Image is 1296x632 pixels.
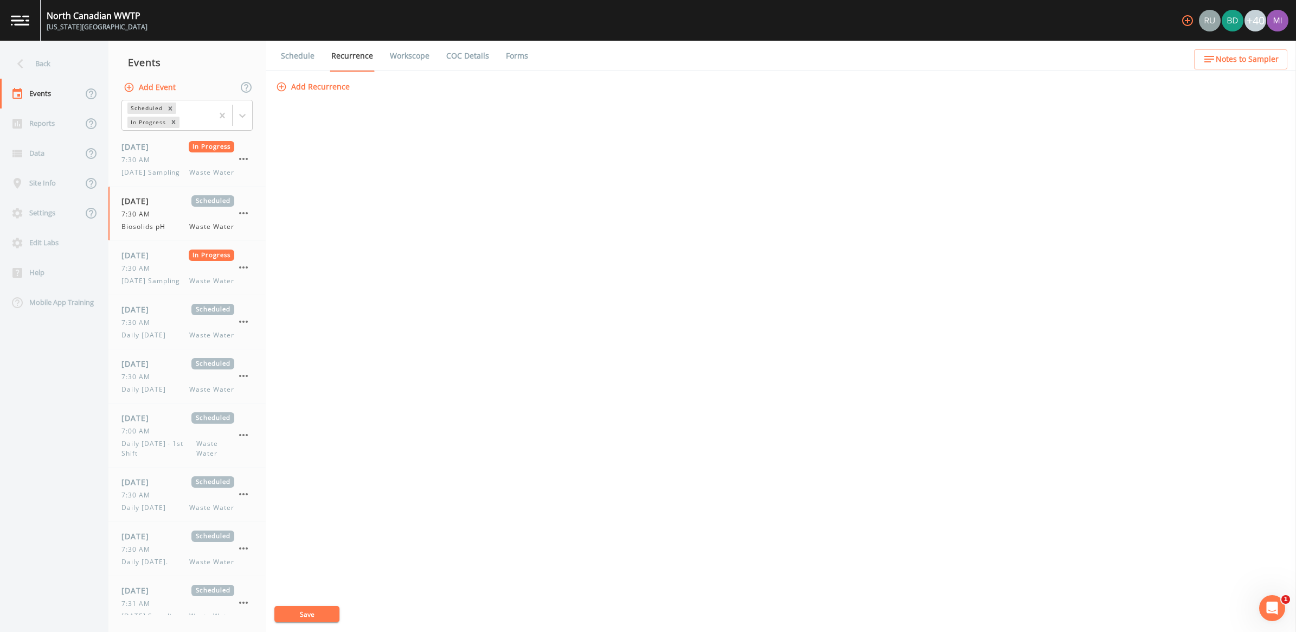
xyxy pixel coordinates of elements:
[445,41,491,71] a: COC Details
[108,132,266,187] a: [DATE]In Progress7:30 AM[DATE] SamplingWaste Water
[274,606,339,622] button: Save
[108,522,266,576] a: [DATE]Scheduled7:30 AMDaily [DATE].Waste Water
[1259,595,1285,621] iframe: Intercom live chat
[191,195,234,207] span: Scheduled
[121,585,157,596] span: [DATE]
[1222,10,1243,31] img: 9f682ec1c49132a47ef547787788f57d
[1216,53,1279,66] span: Notes to Sampler
[121,439,196,458] span: Daily [DATE] - 1st Shift
[108,241,266,295] a: [DATE]In Progress7:30 AM[DATE] SamplingWaste Water
[189,222,234,232] span: Waste Water
[121,318,157,328] span: 7:30 AM
[121,545,157,554] span: 7:30 AM
[1244,10,1266,31] div: +40
[121,264,157,273] span: 7:30 AM
[189,276,234,286] span: Waste Water
[1281,595,1290,604] span: 1
[189,250,235,261] span: In Progress
[108,404,266,468] a: [DATE]Scheduled7:00 AMDaily [DATE] - 1st ShiftWaste Water
[121,372,157,382] span: 7:30 AM
[189,385,234,394] span: Waste Water
[189,168,234,177] span: Waste Water
[330,41,375,72] a: Recurrence
[388,41,431,71] a: Workscope
[108,468,266,522] a: [DATE]Scheduled7:30 AMDaily [DATE]Waste Water
[168,117,179,128] div: Remove In Progress
[121,304,157,315] span: [DATE]
[108,349,266,404] a: [DATE]Scheduled7:30 AMDaily [DATE]Waste Water
[121,476,157,488] span: [DATE]
[121,557,174,567] span: Daily [DATE].
[121,503,172,513] span: Daily [DATE]
[121,276,187,286] span: [DATE] Sampling
[121,250,157,261] span: [DATE]
[191,358,234,369] span: Scheduled
[121,358,157,369] span: [DATE]
[1267,10,1288,31] img: 11d739c36d20347f7b23fdbf2a9dc2c5
[1199,10,1221,31] img: a5c06d64ce99e847b6841ccd0307af82
[108,187,266,241] a: [DATE]Scheduled7:30 AMBiosolids pHWaste Water
[274,77,354,97] button: Add Recurrence
[191,531,234,542] span: Scheduled
[121,168,187,177] span: [DATE] Sampling
[121,531,157,542] span: [DATE]
[121,78,180,98] button: Add Event
[121,426,157,436] span: 7:00 AM
[11,15,29,25] img: logo
[121,222,172,232] span: Biosolids pH
[196,439,234,458] span: Waste Water
[127,117,168,128] div: In Progress
[164,103,176,114] div: Remove Scheduled
[1221,10,1244,31] div: Brock DeVeau
[47,22,147,32] div: [US_STATE][GEOGRAPHIC_DATA]
[121,385,172,394] span: Daily [DATE]
[121,490,157,500] span: 7:30 AM
[121,599,157,609] span: 7:31 AM
[121,412,157,424] span: [DATE]
[1198,10,1221,31] div: Russell Schindler
[189,611,234,621] span: Waste Water
[127,103,164,114] div: Scheduled
[121,141,157,152] span: [DATE]
[121,611,187,621] span: [DATE] Sampling
[189,503,234,513] span: Waste Water
[47,9,147,22] div: North Canadian WWTP
[121,209,157,219] span: 7:30 AM
[191,585,234,596] span: Scheduled
[189,330,234,340] span: Waste Water
[504,41,530,71] a: Forms
[121,330,172,340] span: Daily [DATE]
[1194,49,1287,69] button: Notes to Sampler
[108,49,266,76] div: Events
[108,576,266,630] a: [DATE]Scheduled7:31 AM[DATE] SamplingWaste Water
[189,557,234,567] span: Waste Water
[191,412,234,424] span: Scheduled
[191,476,234,488] span: Scheduled
[189,141,235,152] span: In Progress
[279,41,316,71] a: Schedule
[108,295,266,349] a: [DATE]Scheduled7:30 AMDaily [DATE]Waste Water
[121,155,157,165] span: 7:30 AM
[191,304,234,315] span: Scheduled
[121,195,157,207] span: [DATE]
